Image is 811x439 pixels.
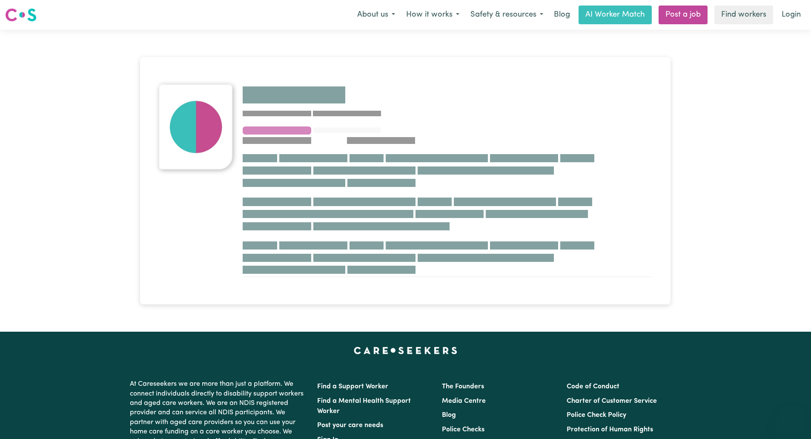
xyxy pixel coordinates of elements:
[659,6,708,24] a: Post a job
[714,6,773,24] a: Find workers
[777,6,806,24] a: Login
[465,6,549,24] button: Safety & resources
[579,6,652,24] a: AI Worker Match
[567,383,619,390] a: Code of Conduct
[354,347,457,354] a: Careseekers home page
[317,422,383,429] a: Post your care needs
[401,6,465,24] button: How it works
[777,405,804,432] iframe: Button to launch messaging window
[567,412,626,419] a: Police Check Policy
[442,398,486,405] a: Media Centre
[317,398,411,415] a: Find a Mental Health Support Worker
[567,398,657,405] a: Charter of Customer Service
[352,6,401,24] button: About us
[567,426,653,433] a: Protection of Human Rights
[442,426,484,433] a: Police Checks
[442,383,484,390] a: The Founders
[5,7,37,23] img: Careseekers logo
[442,412,456,419] a: Blog
[317,383,388,390] a: Find a Support Worker
[5,5,37,25] a: Careseekers logo
[549,6,575,24] a: Blog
